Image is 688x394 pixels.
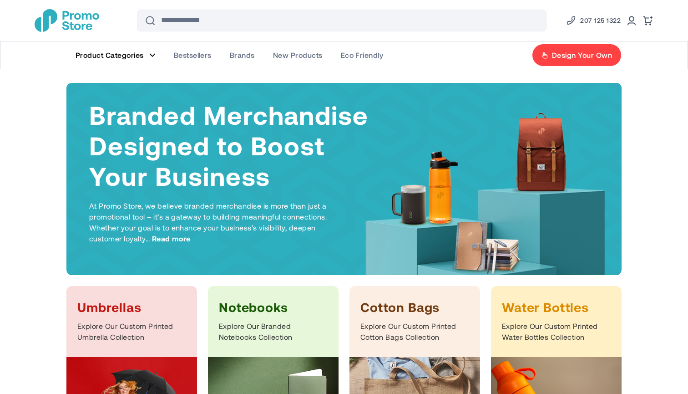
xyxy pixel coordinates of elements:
a: Product Categories [66,41,165,69]
h3: Cotton Bags [360,299,469,315]
a: Bestsellers [165,41,221,69]
span: Design Your Own [552,51,612,60]
img: Promotional Merchandise [35,9,99,32]
img: Products [359,109,614,293]
a: Design Your Own [532,44,622,67]
span: Bestsellers [174,51,212,60]
h1: Branded Merchandise Designed to Boost Your Business [89,99,369,191]
a: Brands [221,41,264,69]
p: Explore Our Custom Printed Cotton Bags Collection [360,321,469,343]
span: 207 125 1322 [580,15,621,26]
span: Eco Friendly [341,51,384,60]
h3: Notebooks [219,299,328,315]
p: Explore Our Custom Printed Water Bottles Collection [502,321,611,343]
p: Explore Our Custom Printed Umbrella Collection [77,321,186,343]
span: Read more [152,233,191,244]
a: store logo [35,9,99,32]
h3: Umbrellas [77,299,186,315]
a: New Products [264,41,332,69]
p: Explore Our Branded Notebooks Collection [219,321,328,343]
h3: Water Bottles [502,299,611,315]
a: Phone [566,15,621,26]
span: New Products [273,51,323,60]
span: Product Categories [76,51,144,60]
span: At Promo Store, we believe branded merchandise is more than just a promotional tool – it’s a gate... [89,201,327,243]
a: Eco Friendly [332,41,393,69]
span: Brands [230,51,255,60]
